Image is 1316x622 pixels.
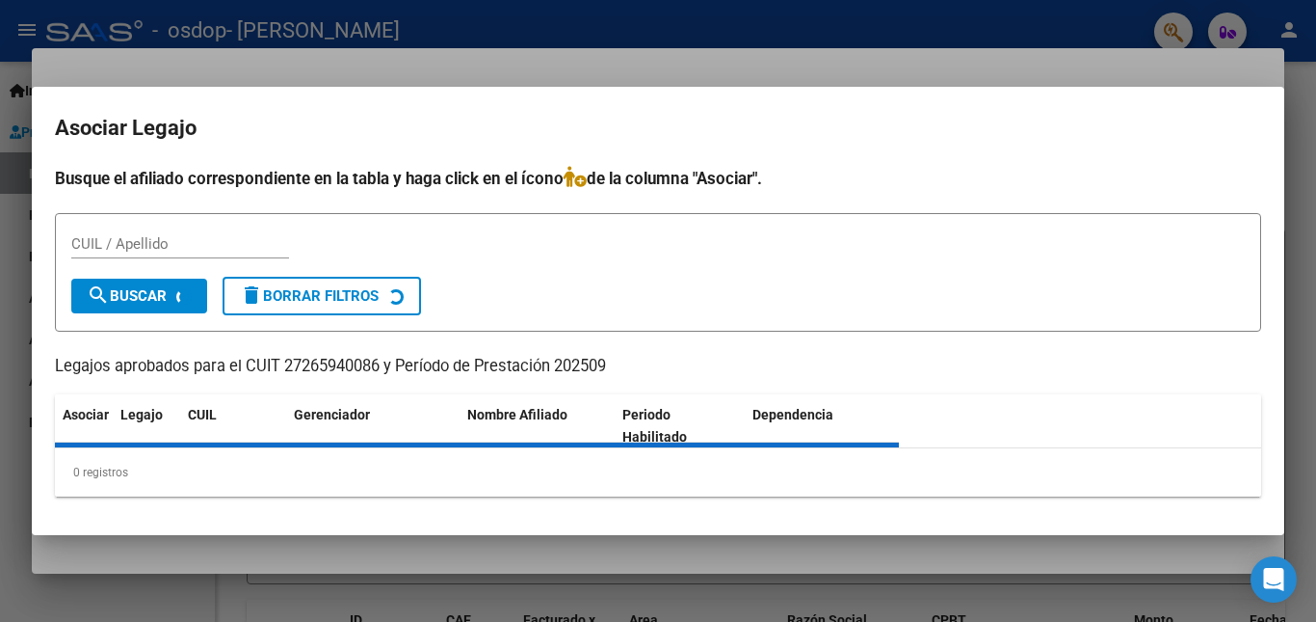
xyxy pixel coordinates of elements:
[55,110,1261,147] h2: Asociar Legajo
[55,166,1261,191] h4: Busque el afiliado correspondiente en la tabla y haga click en el ícono de la columna "Asociar".
[615,394,745,458] datatable-header-cell: Periodo Habilitado
[87,284,110,307] mat-icon: search
[1250,556,1297,603] div: Open Intercom Messenger
[55,448,1261,497] div: 0 registros
[87,287,167,305] span: Buscar
[63,407,109,422] span: Asociar
[223,277,421,315] button: Borrar Filtros
[71,279,207,313] button: Buscar
[460,394,615,458] datatable-header-cell: Nombre Afiliado
[240,287,379,305] span: Borrar Filtros
[55,355,1261,379] p: Legajos aprobados para el CUIT 27265940086 y Período de Prestación 202509
[113,394,180,458] datatable-header-cell: Legajo
[622,407,687,445] span: Periodo Habilitado
[467,407,567,422] span: Nombre Afiliado
[188,407,217,422] span: CUIL
[294,407,370,422] span: Gerenciador
[752,407,833,422] span: Dependencia
[745,394,900,458] datatable-header-cell: Dependencia
[55,394,113,458] datatable-header-cell: Asociar
[120,407,163,422] span: Legajo
[286,394,460,458] datatable-header-cell: Gerenciador
[180,394,286,458] datatable-header-cell: CUIL
[240,284,263,307] mat-icon: delete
